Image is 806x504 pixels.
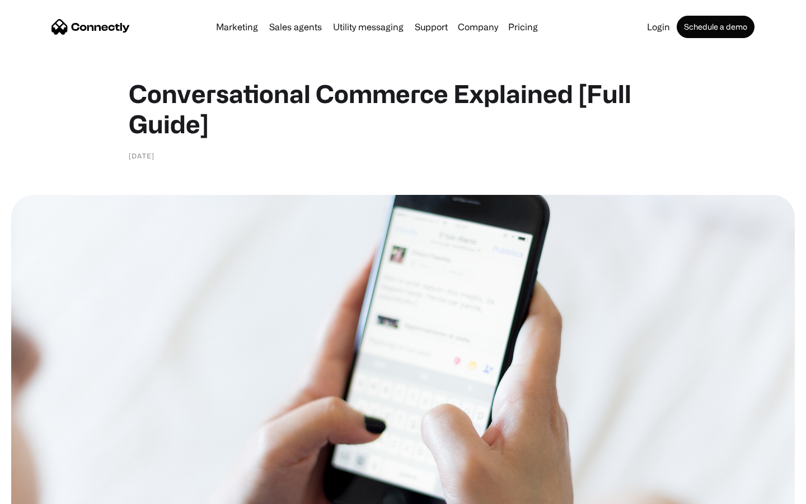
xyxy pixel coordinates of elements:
a: Support [410,22,452,31]
h1: Conversational Commerce Explained [Full Guide] [129,78,677,139]
div: [DATE] [129,150,154,161]
a: Marketing [212,22,263,31]
div: Company [454,19,502,35]
aside: Language selected: English [11,484,67,500]
a: Sales agents [265,22,326,31]
a: Schedule a demo [677,16,755,38]
div: Company [458,19,498,35]
a: Utility messaging [329,22,408,31]
a: home [51,18,130,35]
a: Login [643,22,674,31]
ul: Language list [22,484,67,500]
a: Pricing [504,22,542,31]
